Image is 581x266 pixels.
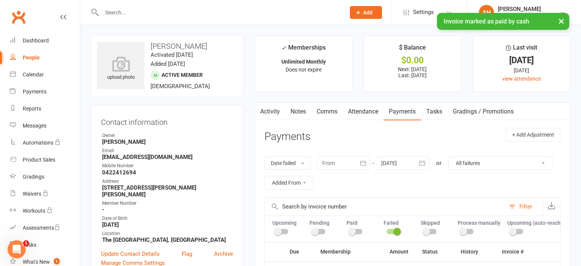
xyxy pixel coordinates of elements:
[10,66,80,83] a: Calendar
[23,174,44,180] div: Gradings
[162,72,203,78] span: Active member
[23,208,45,214] div: Workouts
[350,6,382,19] button: Add
[415,242,454,261] th: Status
[346,220,377,226] label: Paid
[264,176,314,190] button: Added From
[281,44,286,51] i: ✓
[498,12,560,19] div: Brisbane Chito-Ryu Karate
[519,202,532,211] div: Filter
[458,220,500,226] label: Process manually
[286,67,322,73] span: Does not expire
[498,6,560,12] div: [PERSON_NAME]
[10,151,80,168] a: Product Sales
[23,106,41,112] div: Reports
[10,219,80,236] a: Assessments
[23,240,29,246] span: 1
[480,66,563,75] div: [DATE]
[182,249,192,258] a: Flag
[102,221,233,228] strong: [DATE]
[102,236,233,243] strong: The [GEOGRAPHIC_DATA], [GEOGRAPHIC_DATA]
[102,184,233,198] strong: [STREET_ADDRESS][PERSON_NAME][PERSON_NAME]
[102,206,233,213] strong: -
[506,43,537,56] div: Last visit
[10,134,80,151] a: Automations
[505,198,542,216] button: Filter
[102,169,233,176] strong: 0422412694
[272,220,303,226] label: Upcoming
[102,200,233,207] div: Member Number
[314,242,372,261] th: Membership
[23,89,47,95] div: Payments
[371,66,454,78] p: Next: [DATE] Last: [DATE]
[214,249,233,258] a: Archive
[281,43,326,57] div: Memberships
[384,220,414,226] label: Failed
[399,43,426,56] div: $ Balance
[102,178,233,185] div: Address
[421,103,447,120] a: Tasks
[265,198,505,216] input: Search by invoice number
[10,100,80,117] a: Reports
[10,202,80,219] a: Workouts
[10,168,80,185] a: Gradings
[343,103,384,120] a: Attendance
[54,258,60,264] span: 1
[23,37,49,44] div: Dashboard
[421,220,451,226] label: Skipped
[10,236,80,254] a: Tasks
[99,7,340,18] input: Search...
[507,220,576,226] label: Upcoming (auto-reschedule)
[264,156,311,170] button: Date failed
[97,56,144,81] div: upload photo
[363,9,373,16] span: Add
[23,140,53,146] div: Automations
[23,242,36,248] div: Tasks
[480,56,563,64] div: [DATE]
[371,56,454,64] div: $0.00
[384,103,421,120] a: Payments
[447,103,519,120] a: Gradings / Promotions
[10,49,80,66] a: People
[101,249,160,258] a: Update Contact Details
[281,59,326,65] strong: Unlimited Monthly
[413,4,434,21] span: Settings
[495,242,542,261] th: Invoice #
[23,123,47,129] div: Messages
[23,72,44,78] div: Calendar
[10,83,80,100] a: Payments
[23,54,40,61] div: People
[309,220,340,226] label: Pending
[102,132,233,139] div: Owner
[23,191,41,197] div: Waivers
[101,115,233,126] h3: Contact information
[285,103,311,120] a: Notes
[8,240,26,258] iframe: Intercom live chat
[479,5,494,20] div: AH
[454,242,495,261] th: History
[151,61,185,67] time: Added [DATE]
[255,103,285,120] a: Activity
[436,159,441,168] div: or
[372,242,415,261] th: Amount
[102,154,233,160] strong: [EMAIL_ADDRESS][DOMAIN_NAME]
[9,8,28,26] a: Clubworx
[555,13,568,29] button: ×
[151,51,193,58] time: Activated [DATE]
[102,138,233,145] strong: [PERSON_NAME]
[102,230,233,237] div: Location
[23,259,50,265] div: What's New
[10,32,80,49] a: Dashboard
[506,128,561,142] button: + Add Adjustment
[97,42,237,50] h3: [PERSON_NAME]
[437,13,569,30] div: Invoice marked as paid by cash
[10,185,80,202] a: Waivers
[102,162,233,170] div: Mobile Number
[311,103,343,120] a: Comms
[10,117,80,134] a: Messages
[23,157,55,163] div: Product Sales
[151,83,210,90] span: [DEMOGRAPHIC_DATA]
[283,242,314,261] th: Due
[102,147,233,154] div: Email
[23,225,60,231] div: Assessments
